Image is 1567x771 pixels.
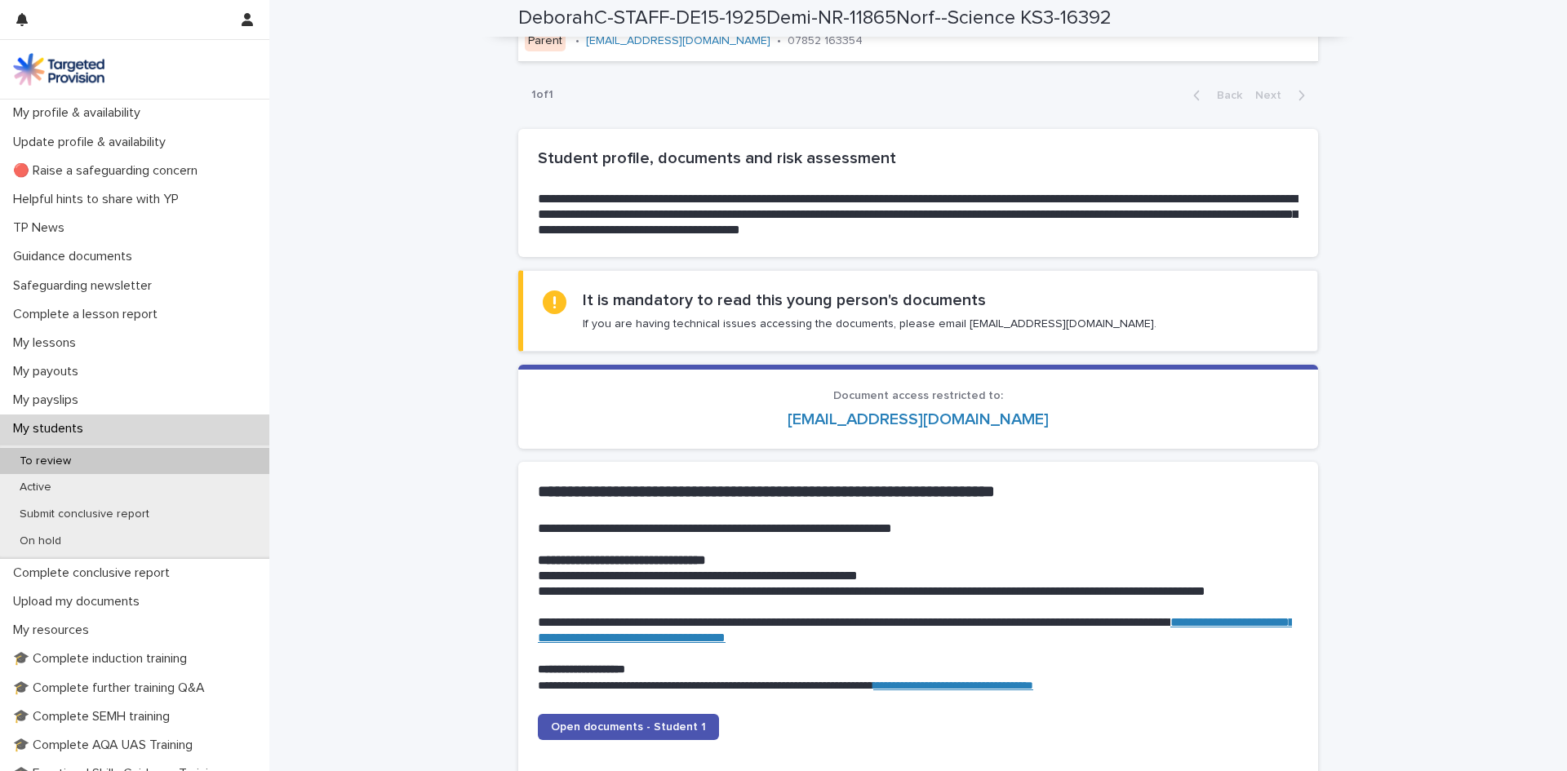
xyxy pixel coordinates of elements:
[518,75,566,115] p: 1 of 1
[525,31,566,51] div: Parent
[7,680,218,696] p: 🎓 Complete further training Q&A
[7,307,171,322] p: Complete a lesson report
[538,148,1298,168] h2: Student profile, documents and risk assessment
[7,392,91,408] p: My payslips
[7,507,162,521] p: Submit conclusive report
[583,317,1156,331] p: If you are having technical issues accessing the documents, please email [EMAIL_ADDRESS][DOMAIN_N...
[7,163,211,179] p: 🔴 Raise a safeguarding concern
[575,34,579,48] p: •
[7,738,206,753] p: 🎓 Complete AQA UAS Training
[7,565,183,581] p: Complete conclusive report
[583,290,986,310] h2: It is mandatory to read this young person's documents
[777,34,781,48] p: •
[7,623,102,638] p: My resources
[7,709,183,724] p: 🎓 Complete SEMH training
[7,220,78,236] p: TP News
[7,421,96,436] p: My students
[833,390,1003,401] span: Document access restricted to:
[1180,88,1249,103] button: Back
[1255,90,1291,101] span: Next
[7,454,84,468] p: To review
[1249,88,1318,103] button: Next
[7,651,200,667] p: 🎓 Complete induction training
[7,278,165,294] p: Safeguarding newsletter
[788,411,1049,428] a: [EMAIL_ADDRESS][DOMAIN_NAME]
[518,7,1112,30] h2: DeborahC-STAFF-DE15-1925Demi-NR-11865Norf--Science KS3-16392
[7,249,145,264] p: Guidance documents
[1207,90,1242,101] span: Back
[7,364,91,379] p: My payouts
[7,534,74,548] p: On hold
[7,105,153,121] p: My profile & availability
[7,192,192,207] p: Helpful hints to share with YP
[7,335,89,351] p: My lessons
[7,594,153,609] p: Upload my documents
[538,714,719,740] a: Open documents - Student 1
[788,35,863,47] a: 07852 163354
[551,721,706,733] span: Open documents - Student 1
[586,35,770,47] a: [EMAIL_ADDRESS][DOMAIN_NAME]
[7,135,179,150] p: Update profile & availability
[7,481,64,494] p: Active
[13,53,104,86] img: M5nRWzHhSzIhMunXDL62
